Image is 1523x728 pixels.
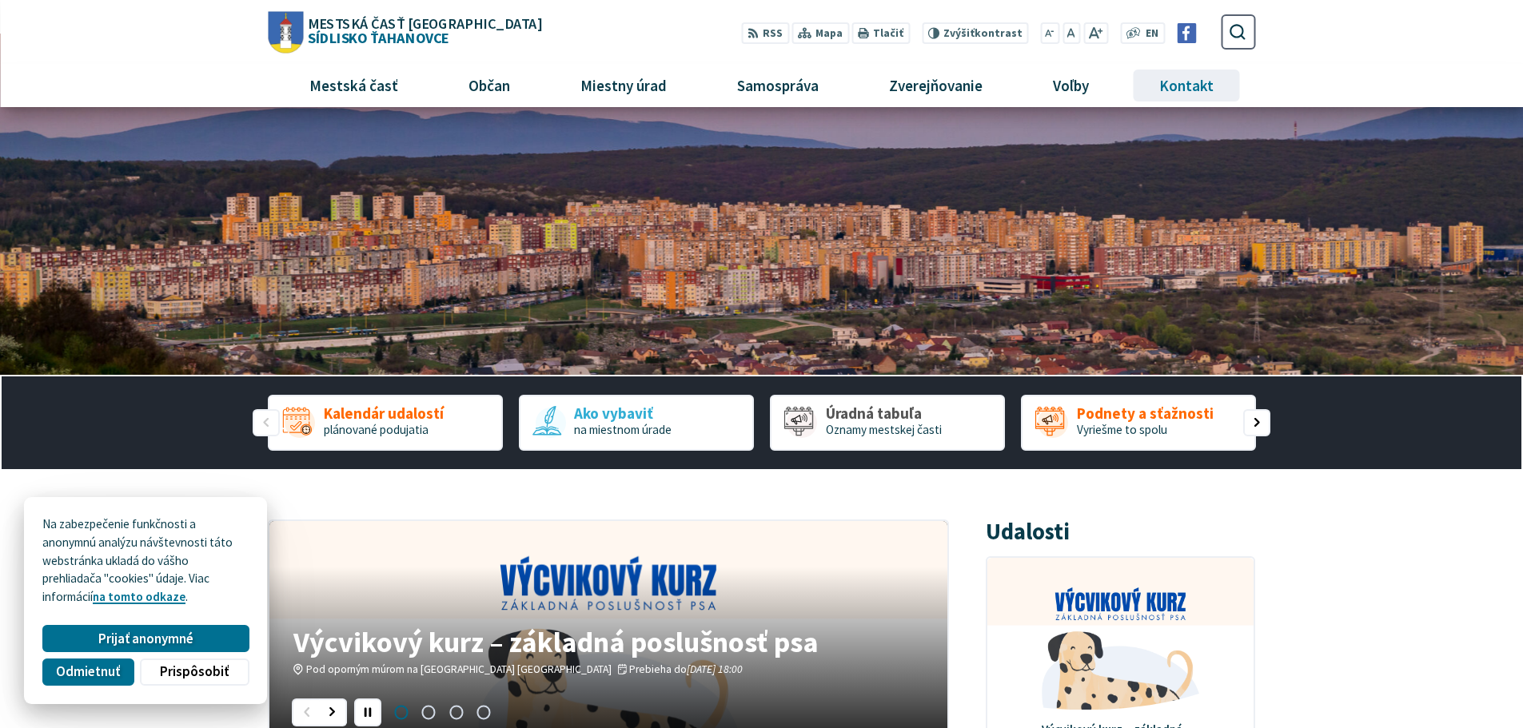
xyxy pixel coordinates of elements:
span: Vyriešme to spolu [1077,422,1167,437]
div: Nasledujúci slajd [1243,409,1270,436]
button: Nastaviť pôvodnú veľkosť písma [1062,22,1079,44]
a: Mestská časť [280,64,427,107]
span: kontrast [943,27,1022,40]
div: 2 / 5 [519,395,754,451]
div: Nasledujúci slajd [320,698,347,726]
p: Na zabezpečenie funkčnosti a anonymnú analýzu návštevnosti táto webstránka ukladá do vášho prehli... [42,515,249,607]
span: Zvýšiť [943,26,974,40]
span: Odmietnuť [56,663,120,680]
div: Predošlý slajd [253,409,280,436]
a: Kontakt [1130,64,1243,107]
span: Tlačiť [872,27,903,40]
img: Prejsť na Facebook stránku [1176,23,1196,43]
a: Úradná tabuľa Oznamy mestskej časti [770,395,1005,451]
a: Podnety a sťažnosti Vyriešme to spolu [1021,395,1256,451]
a: Mapa [791,22,848,44]
div: 1 / 5 [268,395,503,451]
button: Tlačiť [851,22,909,44]
span: Mapa [815,26,842,42]
h1: Sídlisko Ťahanovce [303,16,541,45]
span: Samospráva [731,64,824,107]
h4: Výcvikový kurz – základná poslušnosť psa [293,627,923,656]
div: 4 / 5 [1021,395,1256,451]
a: na tomto odkaze [93,589,185,604]
span: Kontakt [1154,64,1220,107]
span: Voľby [1047,64,1095,107]
span: plánované podujatia [324,422,429,437]
span: Kalendár udalostí [324,405,444,422]
span: Miestny úrad [574,64,672,107]
span: Prebieha do [629,662,743,676]
a: Kalendár udalostí plánované podujatia [268,395,503,451]
button: Zmenšiť veľkosť písma [1040,22,1059,44]
button: Odmietnuť [42,658,134,686]
span: Prejsť na slajd 3 [442,698,469,726]
span: na miestnom úrade [574,422,672,437]
a: Voľby [1024,64,1118,107]
button: Zväčšiť veľkosť písma [1082,22,1107,44]
em: [DATE] 18:00 [687,662,743,676]
div: Predošlý slajd [292,698,319,726]
button: Prispôsobiť [140,658,249,686]
span: Mestská časť [GEOGRAPHIC_DATA] [308,16,541,30]
span: Oznamy mestskej časti [826,422,942,437]
a: Občan [439,64,539,107]
a: Logo Sídlisko Ťahanovce, prejsť na domovskú stránku. [268,11,541,53]
span: Mestská časť [303,64,404,107]
span: Prejsť na slajd 1 [388,698,415,726]
a: RSS [741,22,788,44]
img: Prejsť na domovskú stránku [268,11,303,53]
span: Pod oporným múrom na [GEOGRAPHIC_DATA] [GEOGRAPHIC_DATA] [306,662,612,676]
button: Prijať anonymné [42,625,249,652]
span: Podnety a sťažnosti [1077,405,1214,422]
span: EN [1145,26,1158,42]
span: Občan [462,64,516,107]
a: Ako vybaviť na miestnom úrade [519,395,754,451]
span: RSS [762,26,782,42]
div: 3 / 5 [770,395,1005,451]
span: Prejsť na slajd 2 [415,698,442,726]
a: Miestny úrad [551,64,696,107]
button: Zvýšiťkontrast [921,22,1027,44]
a: Zverejňovanie [860,64,1012,107]
span: Prejsť na slajd 4 [470,698,497,726]
span: Úradná tabuľa [826,405,942,422]
h3: Udalosti [986,519,1070,544]
span: Prijať anonymné [98,631,193,647]
span: Zverejňovanie [883,64,989,107]
div: Pozastaviť pohyb slajdera [354,698,381,726]
span: Ako vybaviť [574,405,672,422]
a: EN [1141,26,1162,42]
span: Prispôsobiť [160,663,229,680]
a: Samospráva [708,64,848,107]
